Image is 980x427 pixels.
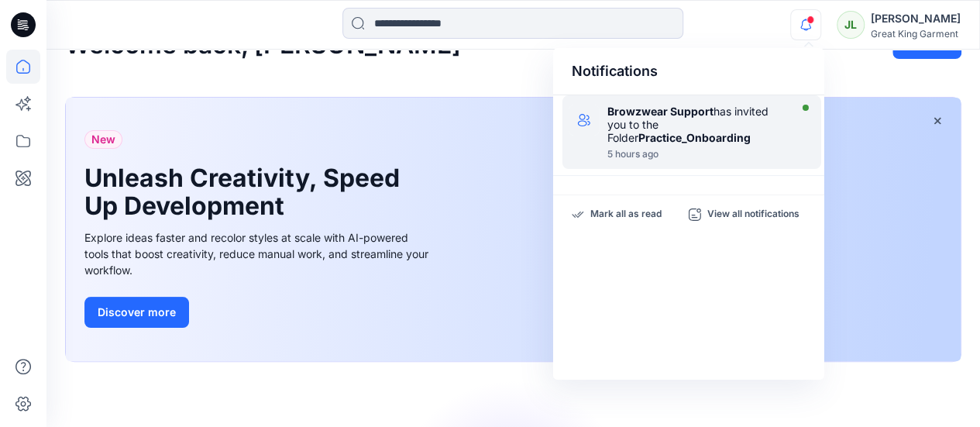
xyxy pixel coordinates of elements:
p: Mark all as read [590,208,662,222]
p: View all notifications [707,208,799,222]
button: Discover more [84,297,189,328]
div: JL [837,11,865,39]
img: Practice_Onboarding [569,105,600,136]
div: Great King Garment [871,28,961,40]
div: [PERSON_NAME] [871,9,961,28]
h1: Unleash Creativity, Speed Up Development [84,164,410,220]
span: New [91,130,115,149]
strong: Browzwear Support [607,105,714,118]
div: has invited you to the Folder [607,105,786,144]
div: Explore ideas faster and recolor styles at scale with AI-powered tools that boost creativity, red... [84,229,433,278]
div: Thursday, September 18, 2025 11:34 [607,149,786,160]
strong: Practice_Onboarding [638,131,751,144]
div: Notifications [553,48,824,95]
a: Discover more [84,297,433,328]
